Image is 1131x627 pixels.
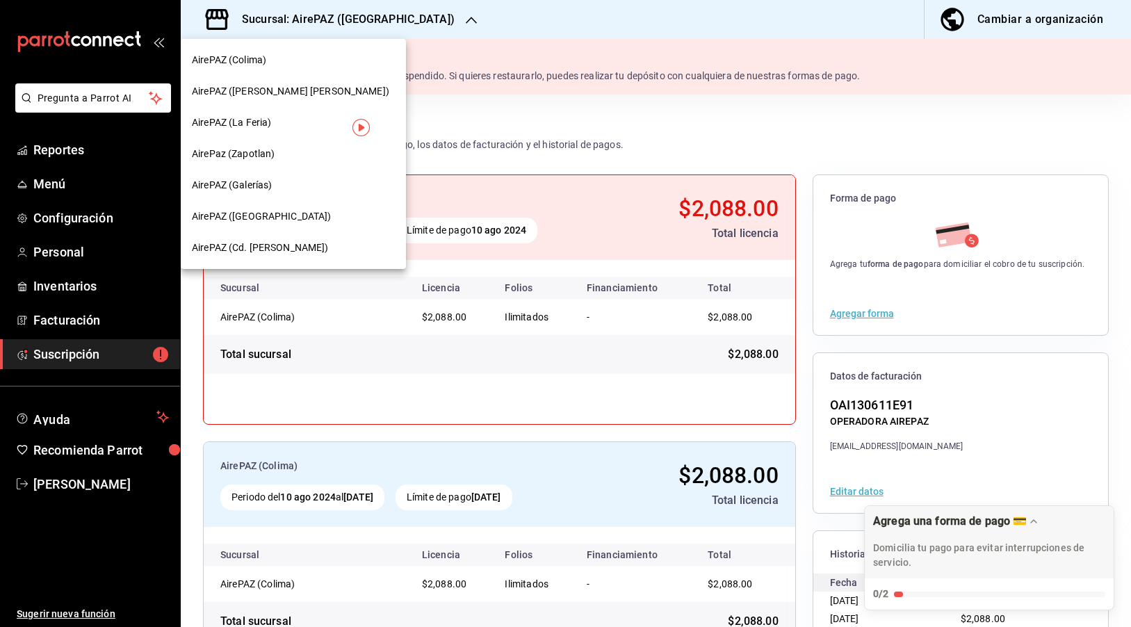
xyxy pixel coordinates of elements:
[181,201,406,232] div: AirePAZ ([GEOGRAPHIC_DATA])
[192,209,332,224] span: AirePAZ ([GEOGRAPHIC_DATA])
[192,84,389,99] span: AirePAZ ([PERSON_NAME] [PERSON_NAME])
[181,232,406,263] div: AirePAZ (Cd. [PERSON_NAME])
[181,170,406,201] div: AirePAZ (Galerías)
[192,178,272,193] span: AirePAZ (Galerías)
[865,506,1114,578] div: Drag to move checklist
[192,115,271,130] span: AirePAZ (La Feria)
[181,107,406,138] div: AirePAZ (La Feria)
[873,514,1027,528] div: Agrega una forma de pago 💳
[192,241,329,255] span: AirePAZ (Cd. [PERSON_NAME])
[865,506,1114,610] button: Expand Checklist
[864,505,1114,610] div: Agrega una forma de pago 💳
[181,76,406,107] div: AirePAZ ([PERSON_NAME] [PERSON_NAME])
[192,147,275,161] span: AirePaz (Zapotlan)
[181,44,406,76] div: AirePAZ (Colima)
[873,587,888,601] div: 0/2
[873,541,1105,570] p: Domicilia tu pago para evitar interrupciones de servicio.
[181,138,406,170] div: AirePaz (Zapotlan)
[192,53,266,67] span: AirePAZ (Colima)
[352,119,370,136] img: Tooltip marker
